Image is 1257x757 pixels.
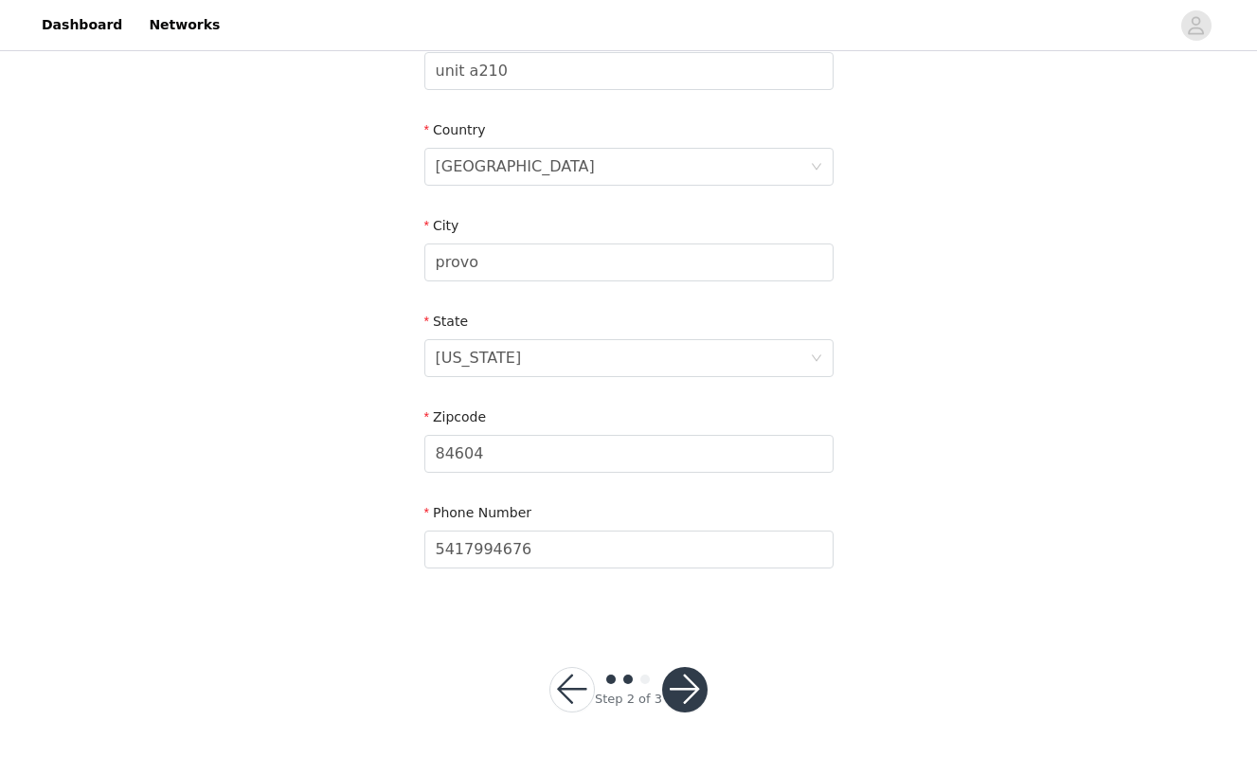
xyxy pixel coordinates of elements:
[595,690,662,709] div: Step 2 of 3
[424,505,532,520] label: Phone Number
[811,161,822,174] i: icon: down
[1187,10,1205,41] div: avatar
[436,149,595,185] div: United States
[424,409,487,424] label: Zipcode
[424,218,459,233] label: City
[424,122,486,137] label: Country
[424,314,469,329] label: State
[30,4,134,46] a: Dashboard
[436,340,522,376] div: Utah
[811,352,822,366] i: icon: down
[137,4,231,46] a: Networks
